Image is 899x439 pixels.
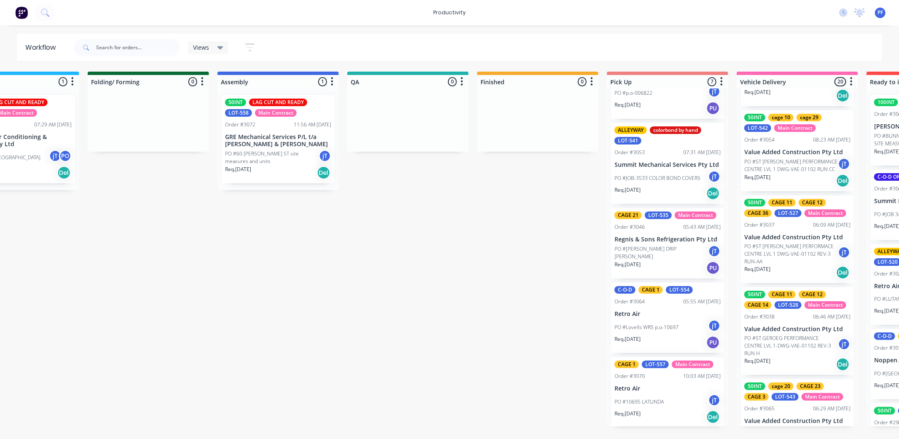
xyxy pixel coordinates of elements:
div: ALLEYWAYcolorbond by handLOT-541Order #305307:31 AM [DATE]Summit Mechanical Services Pty LtdPO #J... [611,123,724,204]
div: 06:29 AM [DATE] [813,405,851,412]
div: C-O-DCAGE 1LOT-554Order #306405:55 AM [DATE]Retro AirPO #Lovells WRS p.o-10697jTReq.[DATE]PU [611,283,724,353]
p: PO #[PERSON_NAME] DRIP [PERSON_NAME] [615,245,708,260]
span: Views [193,43,209,52]
div: CAGE 1 [615,361,639,368]
div: Del [317,166,330,179]
p: Value Added Construction Pty Ltd [744,234,851,241]
div: Workflow [25,43,60,53]
img: Factory [15,6,28,19]
div: Order #3037 [744,221,775,229]
div: 50INT [874,407,895,415]
div: LOT-557 [642,361,669,368]
div: CAGE 14 [744,301,772,309]
span: PF [878,9,883,16]
div: C-O-D [874,332,895,340]
div: LOT-554 [666,286,693,294]
div: CAGE 12 [799,199,826,206]
p: Req. [DATE] [615,410,641,418]
p: Value Added Construction Pty Ltd [744,326,851,333]
div: CAGE 12 [799,291,826,298]
div: CAGE 11 [768,291,796,298]
div: 100INT [874,99,898,106]
div: jT [708,170,721,183]
div: Order #3038 [744,313,775,321]
div: LOT-528 [775,301,802,309]
div: 50INT [744,114,765,121]
div: productivity [429,6,470,19]
div: LOT-543 [772,393,799,401]
div: Main Contract [774,124,816,132]
div: jT [838,338,851,351]
p: Req. [DATE] [744,265,770,273]
p: Regnis & Sons Refrigeration Pty Ltd [615,236,721,243]
p: Req. [DATE] [744,357,770,365]
div: 10:03 AM [DATE] [683,372,721,380]
p: Req. [DATE] [615,335,641,343]
div: Main Contract [802,393,843,401]
div: Del [836,358,850,371]
p: Req. [DATE] [744,88,770,96]
div: Order #3054 [744,136,775,144]
div: LOT-527 [775,209,802,217]
div: PU [706,261,720,275]
div: jT [708,319,721,332]
div: Order #3070 [615,372,645,380]
p: Value Added Construction Pty Ltd [744,149,851,156]
p: PO #Lovells WRS p.o-10697 [615,324,679,331]
div: 50INT [744,199,765,206]
p: Retro Air [615,311,721,318]
div: CAGE 36 [744,209,772,217]
p: PO #ST GEROEG PERFORMANCE CENTRE LVL 1-DWG-VAE-01102 REV-3 RUN H [744,335,838,357]
div: jT [708,394,721,407]
div: LOT-541 [615,137,641,145]
div: 50INT [744,383,765,390]
p: Req. [DATE] [225,166,251,173]
p: Retro Air [615,385,721,392]
div: LAG CUT AND READY [249,99,307,106]
input: Search for orders... [96,39,180,56]
div: 07:29 AM [DATE] [34,121,72,128]
div: 05:43 AM [DATE] [683,223,721,231]
div: LOT-558 [225,109,252,117]
div: Del [706,187,720,200]
p: Req. [DATE] [615,186,641,194]
div: 50INTCAGE 11CAGE 12CAGE 14LOT-528Main ContractOrder #303806:46 AM [DATE]Value Added Construction ... [741,287,854,375]
div: 50INT [744,291,765,298]
p: GRE Mechanical Services P/L t/a [PERSON_NAME] & [PERSON_NAME] [225,134,331,148]
div: 50INTCAGE 11CAGE 12CAGE 36LOT-527Main ContractOrder #303706:09 AM [DATE]Value Added Construction ... [741,195,854,283]
div: 50INTLAG CUT AND READYLOT-558Main ContractOrder #307211:56 AM [DATE]GRE Mechanical Services P/L t... [222,95,335,183]
div: CAGE 11 [768,199,796,206]
div: Order #3065 [744,405,775,412]
p: PO #JOB-3533 COLOR BOND COVERS [615,174,700,182]
div: Main Contract [675,211,717,219]
div: CAGE 23 [797,383,824,390]
div: 50INTcage 10cage 29LOT-542Main ContractOrder #305408:23 AM [DATE]Value Added Construction Pty Ltd... [741,110,854,191]
div: PU [706,336,720,349]
div: jT [838,246,851,259]
div: 07:31 AM [DATE] [683,149,721,156]
div: Main Contract [805,209,846,217]
div: CAGE 1 [639,286,663,294]
p: Req. [DATE] [744,174,770,181]
div: PU [706,102,720,115]
div: C-O-D [615,286,636,294]
div: Order #3053 [615,149,645,156]
div: 06:09 AM [DATE] [813,221,851,229]
div: Main Contract [805,301,846,309]
div: CAGE 21LOT-535Main ContractOrder #304605:43 AM [DATE]Regnis & Sons Refrigeration Pty LtdPO #[PERS... [611,208,724,278]
div: 11:56 AM [DATE] [294,121,331,128]
p: PO #p.o-006822 [615,89,652,97]
div: Order #3072 [225,121,255,128]
p: Summit Mechanical Services Pty Ltd [615,161,721,169]
div: 50INT [225,99,246,106]
div: jT [838,158,851,170]
p: PO #60 [PERSON_NAME] ST site measures and units [225,150,319,165]
p: Req. [DATE] [615,261,641,268]
p: PO #ST [PERSON_NAME] PERFORMACE CENTRE LVL 1 DWG-VAE-01102 REV-3 RUN-AA [744,243,838,265]
div: jT [708,245,721,257]
div: LOT-542 [744,124,771,132]
div: PO [59,150,72,162]
div: Del [57,166,71,179]
div: 06:46 AM [DATE] [813,313,851,321]
div: LOT-535 [645,211,672,219]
